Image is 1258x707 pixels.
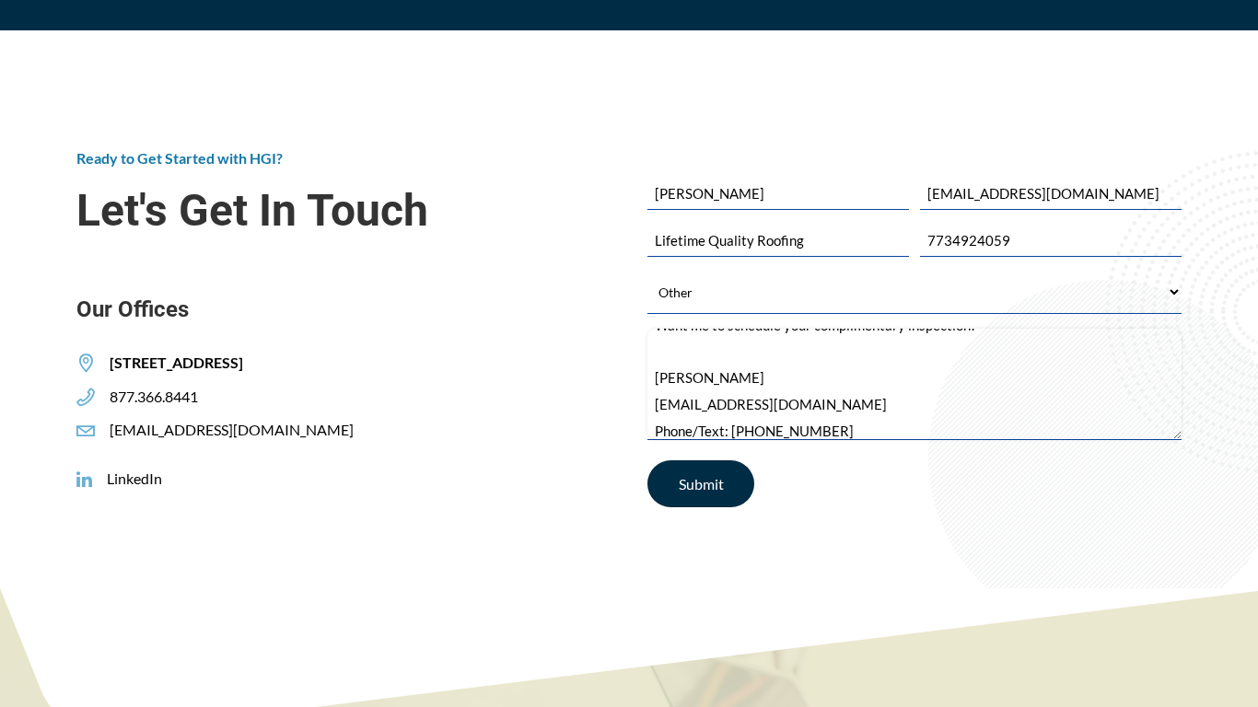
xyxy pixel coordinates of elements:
[76,469,162,489] a: LinkedIn
[76,296,611,324] span: Our Offices
[920,178,1182,209] input: Email
[647,178,909,209] input: Name
[76,388,198,407] a: 877.366.8441
[76,149,283,167] span: Ready to Get Started with HGI?
[76,185,611,236] span: Let's Get In Touch
[95,388,198,407] span: 877.366.8441
[647,225,909,256] input: Company (optional)
[647,460,754,507] input: Submit
[920,225,1182,256] input: Phone (optional)
[76,421,354,440] a: [EMAIL_ADDRESS][DOMAIN_NAME]
[95,421,354,440] span: [EMAIL_ADDRESS][DOMAIN_NAME]
[95,353,243,373] span: [STREET_ADDRESS]
[92,469,162,489] span: LinkedIn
